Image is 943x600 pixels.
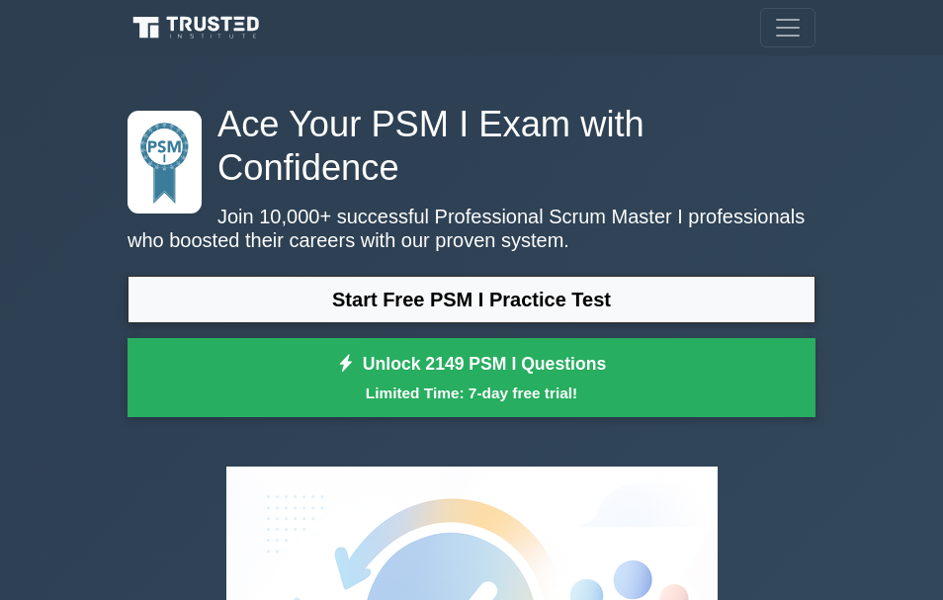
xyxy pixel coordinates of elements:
a: Start Free PSM I Practice Test [128,276,815,323]
a: Unlock 2149 PSM I QuestionsLimited Time: 7-day free trial! [128,338,815,417]
p: Join 10,000+ successful Professional Scrum Master I professionals who boosted their careers with ... [128,205,815,252]
button: Toggle navigation [760,8,815,47]
h1: Ace Your PSM I Exam with Confidence [128,103,815,189]
small: Limited Time: 7-day free trial! [152,382,791,404]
